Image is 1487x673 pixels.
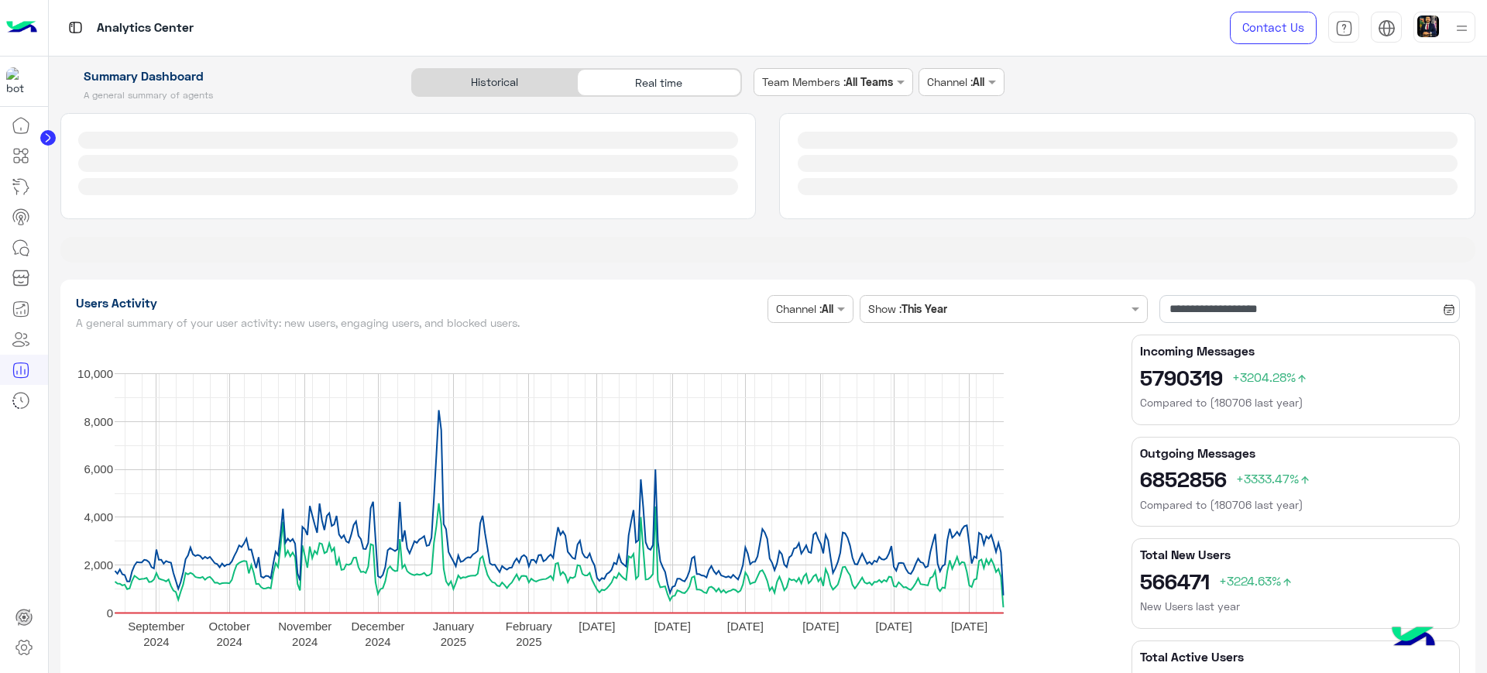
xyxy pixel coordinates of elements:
img: tab [1378,19,1396,37]
text: January [432,620,474,633]
img: hulul-logo.png [1386,611,1441,665]
text: December [351,620,404,633]
h6: New Users last year [1140,599,1451,614]
text: 8,000 [84,415,113,428]
h5: A general summary of your user activity: new users, engaging users, and blocked users. [76,317,762,329]
text: 6,000 [84,462,113,476]
h2: 6852856 [1140,466,1451,491]
text: 2024 [216,635,242,648]
text: 4,000 [84,510,113,524]
text: [DATE] [726,620,763,633]
h6: Compared to (180706 last year) [1140,395,1451,410]
h5: Total New Users [1140,547,1451,562]
img: 1403182699927242 [6,67,34,95]
img: profile [1452,19,1472,38]
h1: Users Activity [76,295,762,311]
text: 2024 [292,635,318,648]
p: Analytics Center [97,18,194,39]
text: [DATE] [802,620,839,633]
h2: 5790319 [1140,365,1451,390]
text: 2025 [440,635,465,648]
text: [DATE] [579,620,615,633]
span: +3204.28% [1232,369,1308,384]
img: tab [66,18,85,37]
h6: Compared to (180706 last year) [1140,497,1451,513]
text: 0 [106,606,112,620]
text: 2024 [143,635,169,648]
h5: Incoming Messages [1140,343,1451,359]
text: [DATE] [654,620,690,633]
text: November [278,620,331,633]
h5: Outgoing Messages [1140,445,1451,461]
text: September [128,620,184,633]
img: tab [1335,19,1353,37]
a: Contact Us [1230,12,1317,44]
h2: 566471 [1140,568,1451,593]
img: Logo [6,12,37,44]
text: 2024 [365,635,390,648]
text: February [505,620,552,633]
text: 2,000 [84,558,113,572]
text: [DATE] [950,620,987,633]
img: userImage [1417,15,1439,37]
h5: Total Active Users [1140,649,1451,664]
text: October [208,620,249,633]
text: 2025 [516,635,541,648]
span: +3224.63% [1219,573,1293,588]
text: [DATE] [875,620,912,633]
text: 10,000 [77,367,113,380]
a: tab [1328,12,1359,44]
span: +3333.47% [1236,471,1311,486]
